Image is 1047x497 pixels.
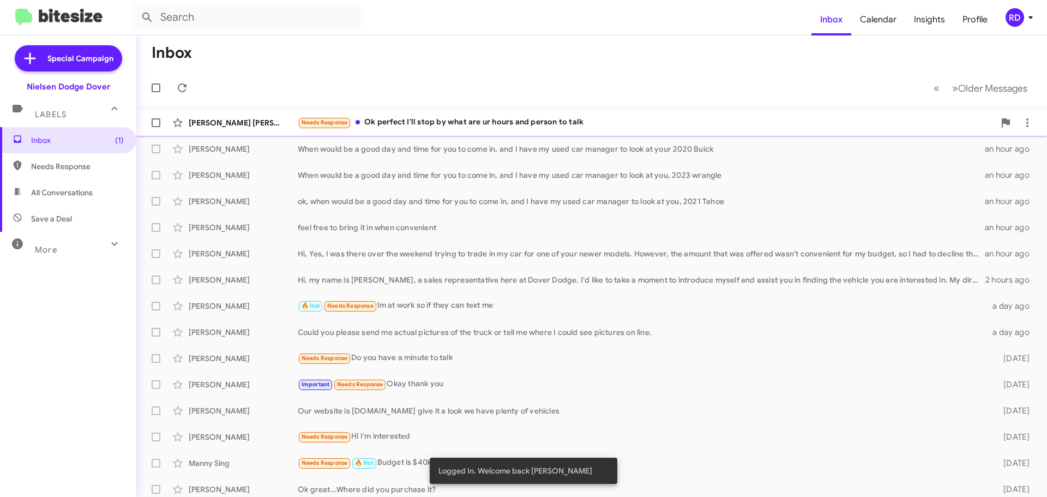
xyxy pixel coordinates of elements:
[298,248,985,259] div: Hi, Yes, I was there over the weekend trying to trade in my car for one of your newer models. How...
[954,4,996,35] a: Profile
[927,77,946,99] button: Previous
[189,405,298,416] div: [PERSON_NAME]
[928,77,1034,99] nav: Page navigation example
[996,8,1035,27] button: RD
[298,222,985,233] div: feel free to bring it in when convenient
[985,196,1038,207] div: an hour ago
[985,222,1038,233] div: an hour ago
[986,432,1038,442] div: [DATE]
[132,4,361,31] input: Search
[27,81,110,92] div: Nielsen Dodge Dover
[934,81,940,95] span: «
[189,432,298,442] div: [PERSON_NAME]
[298,430,986,443] div: Hi I'm interested
[1006,8,1024,27] div: RD
[298,457,986,469] div: Budget is $40k
[355,459,374,466] span: 🔥 Hot
[302,433,348,440] span: Needs Response
[986,458,1038,469] div: [DATE]
[189,327,298,338] div: [PERSON_NAME]
[35,110,67,119] span: Labels
[302,302,320,309] span: 🔥 Hot
[851,4,905,35] a: Calendar
[115,135,124,146] span: (1)
[958,82,1027,94] span: Older Messages
[298,196,985,207] div: ok, when would be a good day and time for you to come in, and I have my used car manager to look ...
[985,248,1038,259] div: an hour ago
[31,187,93,198] span: All Conversations
[189,196,298,207] div: [PERSON_NAME]
[31,135,124,146] span: Inbox
[298,378,986,391] div: Okay thank you
[298,352,986,364] div: Do you have a minute to talk
[189,222,298,233] div: [PERSON_NAME]
[298,327,986,338] div: Could you please send me actual pictures of the truck or tell me where I could see pictures on line.
[189,301,298,312] div: [PERSON_NAME]
[189,274,298,285] div: [PERSON_NAME]
[438,465,592,476] span: Logged In. Welcome back [PERSON_NAME]
[985,274,1038,285] div: 2 hours ago
[35,245,57,255] span: More
[302,119,348,126] span: Needs Response
[189,353,298,364] div: [PERSON_NAME]
[189,248,298,259] div: [PERSON_NAME]
[298,484,986,495] div: Ok great...Where did you purchase it?
[905,4,954,35] a: Insights
[985,143,1038,154] div: an hour ago
[152,44,192,62] h1: Inbox
[302,459,348,466] span: Needs Response
[31,161,124,172] span: Needs Response
[31,213,72,224] span: Save a Deal
[189,117,298,128] div: [PERSON_NAME] [PERSON_NAME]
[189,379,298,390] div: [PERSON_NAME]
[986,301,1038,312] div: a day ago
[298,274,985,285] div: Hi, my name is [PERSON_NAME], a sales representative here at Dover Dodge. I'd like to take a mome...
[985,170,1038,181] div: an hour ago
[298,405,986,416] div: Our website is [DOMAIN_NAME] give it a look we have plenty of vehicles
[298,116,995,129] div: Ok perfect I'll stop by what are ur hours and person to talk
[946,77,1034,99] button: Next
[189,458,298,469] div: Manny Sing
[47,53,113,64] span: Special Campaign
[986,379,1038,390] div: [DATE]
[189,143,298,154] div: [PERSON_NAME]
[302,355,348,362] span: Needs Response
[298,143,985,154] div: When would be a good day and time for you to come in, and I have my used car manager to look at y...
[15,45,122,71] a: Special Campaign
[811,4,851,35] a: Inbox
[189,170,298,181] div: [PERSON_NAME]
[302,381,330,388] span: Important
[986,405,1038,416] div: [DATE]
[952,81,958,95] span: »
[986,327,1038,338] div: a day ago
[986,484,1038,495] div: [DATE]
[189,484,298,495] div: [PERSON_NAME]
[298,170,985,181] div: When would be a good day and time for you to come in, and I have my used car manager to look at y...
[327,302,374,309] span: Needs Response
[337,381,383,388] span: Needs Response
[986,353,1038,364] div: [DATE]
[298,300,986,312] div: Im at work so if they can text me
